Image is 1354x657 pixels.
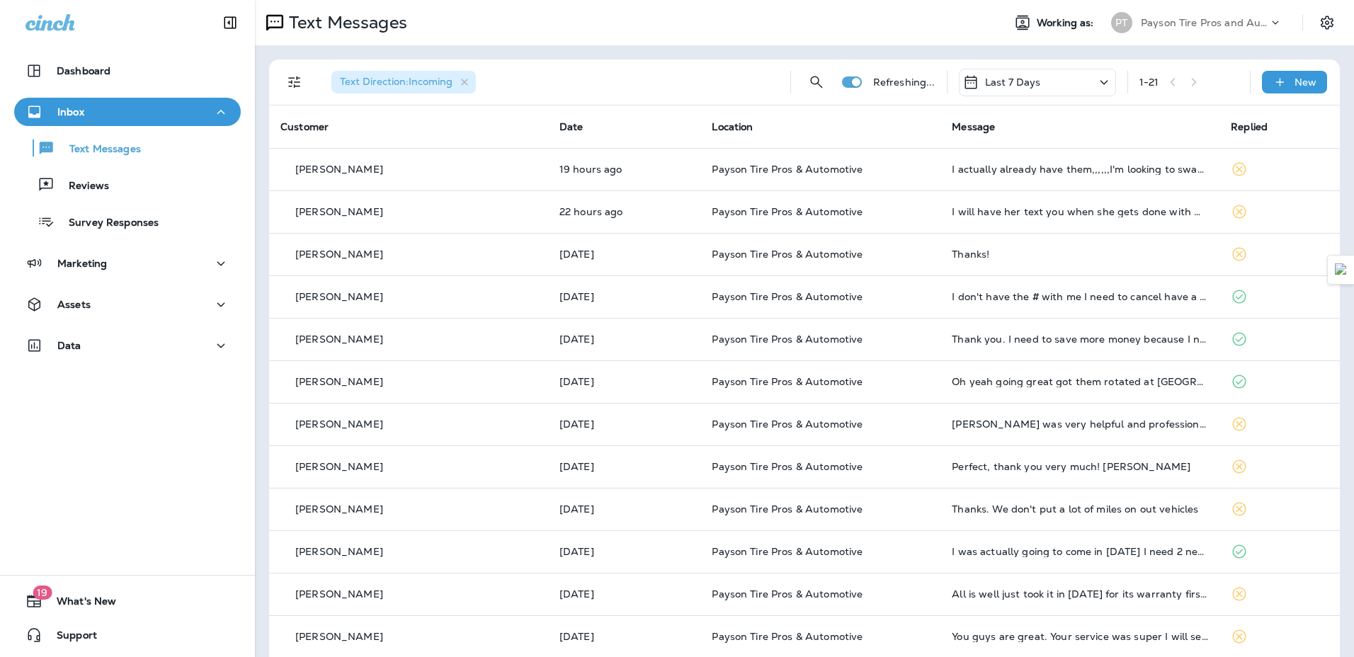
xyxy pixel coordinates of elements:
div: Perfect, thank you very much! Brent [952,461,1208,472]
p: [PERSON_NAME] [295,546,383,557]
p: Aug 8, 2025 08:25 AM [559,546,690,557]
button: Assets [14,290,241,319]
span: Working as: [1037,17,1097,29]
span: Payson Tire Pros & Automotive [712,418,863,430]
p: [PERSON_NAME] [295,461,383,472]
button: Support [14,621,241,649]
p: Data [57,340,81,351]
span: Replied [1231,120,1268,133]
div: Thanks! [952,248,1208,260]
p: Payson Tire Pros and Automotive [1141,17,1268,28]
button: Inbox [14,98,241,126]
div: I don't have the # with me I need to cancel have a Dr op in PHX [952,291,1208,302]
p: Aug 10, 2025 08:40 AM [559,333,690,345]
span: Payson Tire Pros & Automotive [712,460,863,473]
p: Marketing [57,258,107,269]
div: 1 - 21 [1139,76,1159,88]
p: Aug 12, 2025 01:49 PM [559,164,690,175]
div: PT [1111,12,1132,33]
p: Refreshing... [873,76,935,88]
span: Payson Tire Pros & Automotive [712,630,863,643]
p: Text Messages [55,143,141,156]
div: You guys are great. Your service was super I will send a review. [952,631,1208,642]
p: Aug 7, 2025 07:25 AM [559,631,690,642]
p: [PERSON_NAME] [295,333,383,345]
p: Inbox [57,106,84,118]
p: Aug 8, 2025 01:49 PM [559,418,690,430]
p: Aug 8, 2025 08:34 AM [559,503,690,515]
p: [PERSON_NAME] [295,588,383,600]
p: [PERSON_NAME] [295,164,383,175]
span: Support [42,629,97,646]
span: Payson Tire Pros & Automotive [712,545,863,558]
button: Reviews [14,170,241,200]
button: Filters [280,68,309,96]
button: Settings [1314,10,1340,35]
p: [PERSON_NAME] [295,248,383,260]
div: Thanks. We don't put a lot of miles on out vehicles [952,503,1208,515]
p: New [1295,76,1316,88]
button: 19What's New [14,587,241,615]
div: Text Direction:Incoming [331,71,476,93]
div: Thank you. I need to save more money because I need new tires on the front with balancing and a w... [952,333,1208,345]
span: Payson Tire Pros & Automotive [712,248,863,261]
p: Aug 11, 2025 08:29 AM [559,291,690,302]
div: I will have her text you when she gets done with work, because I'm not sure what her schedule loo... [952,206,1208,217]
span: Date [559,120,584,133]
p: Aug 12, 2025 10:35 AM [559,206,690,217]
p: [PERSON_NAME] [295,503,383,515]
div: Oh yeah going great got them rotated at Subaru when I got my oil changed 2k miles ago I still nee... [952,376,1208,387]
span: Payson Tire Pros & Automotive [712,588,863,600]
span: Customer [280,120,329,133]
button: Data [14,331,241,360]
p: Assets [57,299,91,310]
p: Text Messages [283,12,407,33]
p: Reviews [55,180,109,193]
button: Marketing [14,249,241,278]
span: Payson Tire Pros & Automotive [712,290,863,303]
span: Payson Tire Pros & Automotive [712,163,863,176]
p: Survey Responses [55,217,159,230]
span: Location [712,120,753,133]
span: 19 [33,585,52,600]
p: Aug 9, 2025 08:18 AM [559,376,690,387]
p: Aug 11, 2025 11:36 AM [559,248,690,260]
div: All is well just took it in yesterday for its warranty first 7500 service at Chapman [952,588,1208,600]
button: Dashboard [14,57,241,85]
p: [PERSON_NAME] [295,631,383,642]
span: Message [952,120,995,133]
p: Aug 7, 2025 08:27 AM [559,588,690,600]
span: Payson Tire Pros & Automotive [712,205,863,218]
span: Payson Tire Pros & Automotive [712,333,863,345]
button: Survey Responses [14,207,241,236]
p: Aug 8, 2025 01:26 PM [559,461,690,472]
span: What's New [42,595,116,612]
p: [PERSON_NAME] [295,418,383,430]
img: Detect Auto [1335,263,1348,276]
div: I actually already have them,,,,,,I'm looking to swap my 30's for 32's The offset on my car is de... [952,164,1208,175]
p: [PERSON_NAME] [295,206,383,217]
div: I was actually going to come in today I need 2 new rear tires and a oil change [952,546,1208,557]
p: [PERSON_NAME] [295,376,383,387]
span: Payson Tire Pros & Automotive [712,503,863,515]
button: Text Messages [14,133,241,163]
div: Coy was very helpful and professional. The problem was fixed and I am happy with the results. I w... [952,418,1208,430]
p: [PERSON_NAME] [295,291,383,302]
button: Search Messages [802,68,831,96]
p: Dashboard [57,65,110,76]
button: Collapse Sidebar [210,8,250,37]
span: Text Direction : Incoming [340,75,453,88]
p: Last 7 Days [985,76,1041,88]
span: Payson Tire Pros & Automotive [712,375,863,388]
